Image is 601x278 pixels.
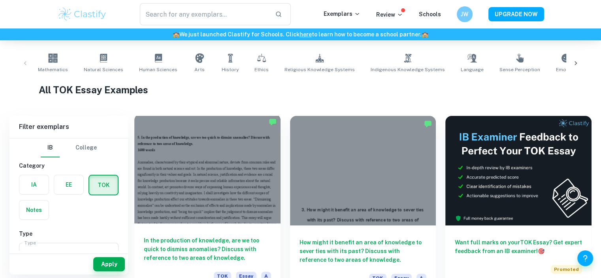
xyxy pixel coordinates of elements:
[19,200,49,219] button: Notes
[19,161,119,170] h6: Category
[577,250,593,266] button: Help and Feedback
[84,66,123,73] span: Natural Sciences
[173,31,179,38] span: 🏫
[2,30,599,39] h6: We just launched Clastify for Schools. Click to learn how to become a school partner.
[54,175,83,194] button: EE
[57,6,107,22] img: Clastify logo
[556,66,575,73] span: Emotion
[269,118,277,126] img: Marked
[376,10,403,19] p: Review
[93,257,125,271] button: Apply
[144,236,271,262] h6: In the production of knowledge, are we too quick to dismiss anomalies? Discuss with reference to ...
[75,138,97,157] button: College
[38,66,68,73] span: Mathematics
[39,83,563,97] h1: All TOK Essay Examples
[222,66,239,73] span: History
[140,3,269,25] input: Search for any exemplars...
[19,243,119,265] div: Essay
[19,175,49,194] button: IA
[300,31,312,38] a: here
[461,66,484,73] span: Language
[284,66,355,73] span: Religious Knowledge Systems
[89,176,118,195] button: TOK
[24,239,36,246] label: Type
[254,66,269,73] span: Ethics
[41,138,60,157] button: IB
[538,248,544,254] span: 🎯
[324,9,360,18] p: Exemplars
[488,7,544,21] button: UPGRADE NOW
[194,66,205,73] span: Arts
[551,265,582,274] span: Promoted
[460,10,469,19] h6: JW
[139,66,177,73] span: Human Sciences
[445,116,592,225] img: Thumbnail
[9,116,128,138] h6: Filter exemplars
[41,138,97,157] div: Filter type choice
[419,11,441,17] a: Schools
[424,120,432,128] img: Marked
[499,66,540,73] span: Sense Perception
[371,66,445,73] span: Indigenous Knowledge Systems
[19,229,119,238] h6: Type
[455,238,582,255] h6: Want full marks on your TOK Essay ? Get expert feedback from an IB examiner!
[422,31,428,38] span: 🏫
[300,238,427,264] h6: How might it benefit an area of knowledge to sever ties with its past? Discuss with reference to ...
[457,6,473,22] button: JW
